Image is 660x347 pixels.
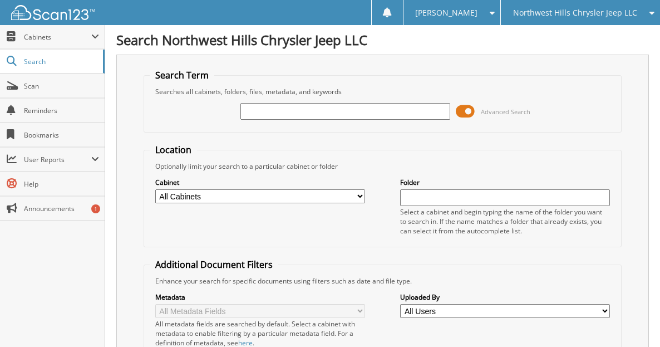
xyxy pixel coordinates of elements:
[400,292,610,302] label: Uploaded By
[150,258,278,271] legend: Additional Document Filters
[24,179,99,189] span: Help
[481,107,530,116] span: Advanced Search
[150,144,197,156] legend: Location
[24,32,91,42] span: Cabinets
[513,9,637,16] span: Northwest Hills Chrysler Jeep LLC
[11,5,95,20] img: scan123-logo-white.svg
[24,155,91,164] span: User Reports
[155,292,365,302] label: Metadata
[116,31,649,49] h1: Search Northwest Hills Chrysler Jeep LLC
[155,178,365,187] label: Cabinet
[24,81,99,91] span: Scan
[150,87,615,96] div: Searches all cabinets, folders, files, metadata, and keywords
[91,204,100,213] div: 1
[400,178,610,187] label: Folder
[150,69,214,81] legend: Search Term
[24,57,97,66] span: Search
[24,130,99,140] span: Bookmarks
[400,207,610,236] div: Select a cabinet and begin typing the name of the folder you want to search in. If the name match...
[24,106,99,115] span: Reminders
[24,204,99,213] span: Announcements
[415,9,477,16] span: [PERSON_NAME]
[150,162,615,171] div: Optionally limit your search to a particular cabinet or folder
[150,276,615,286] div: Enhance your search for specific documents using filters such as date and file type.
